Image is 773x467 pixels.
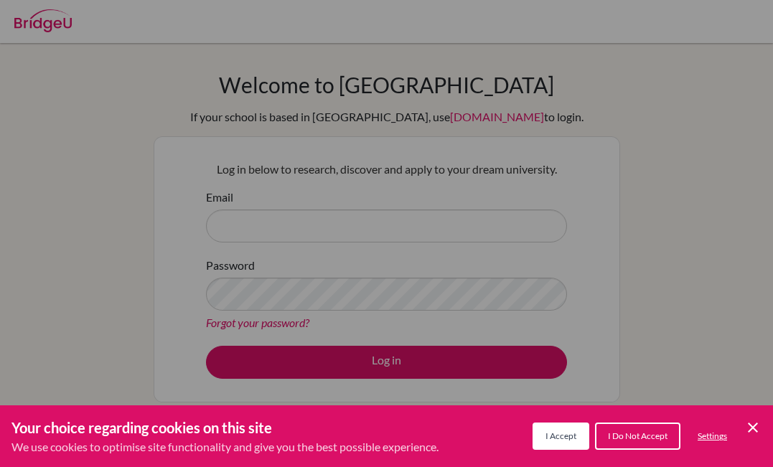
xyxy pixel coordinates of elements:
button: I Accept [533,423,589,450]
button: Save and close [744,419,762,436]
span: I Accept [545,430,576,441]
p: We use cookies to optimise site functionality and give you the best possible experience. [11,438,439,456]
span: I Do Not Accept [608,430,667,441]
button: Settings [686,424,739,448]
h3: Your choice regarding cookies on this site [11,417,439,438]
span: Settings [698,430,727,441]
button: I Do Not Accept [595,423,680,450]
